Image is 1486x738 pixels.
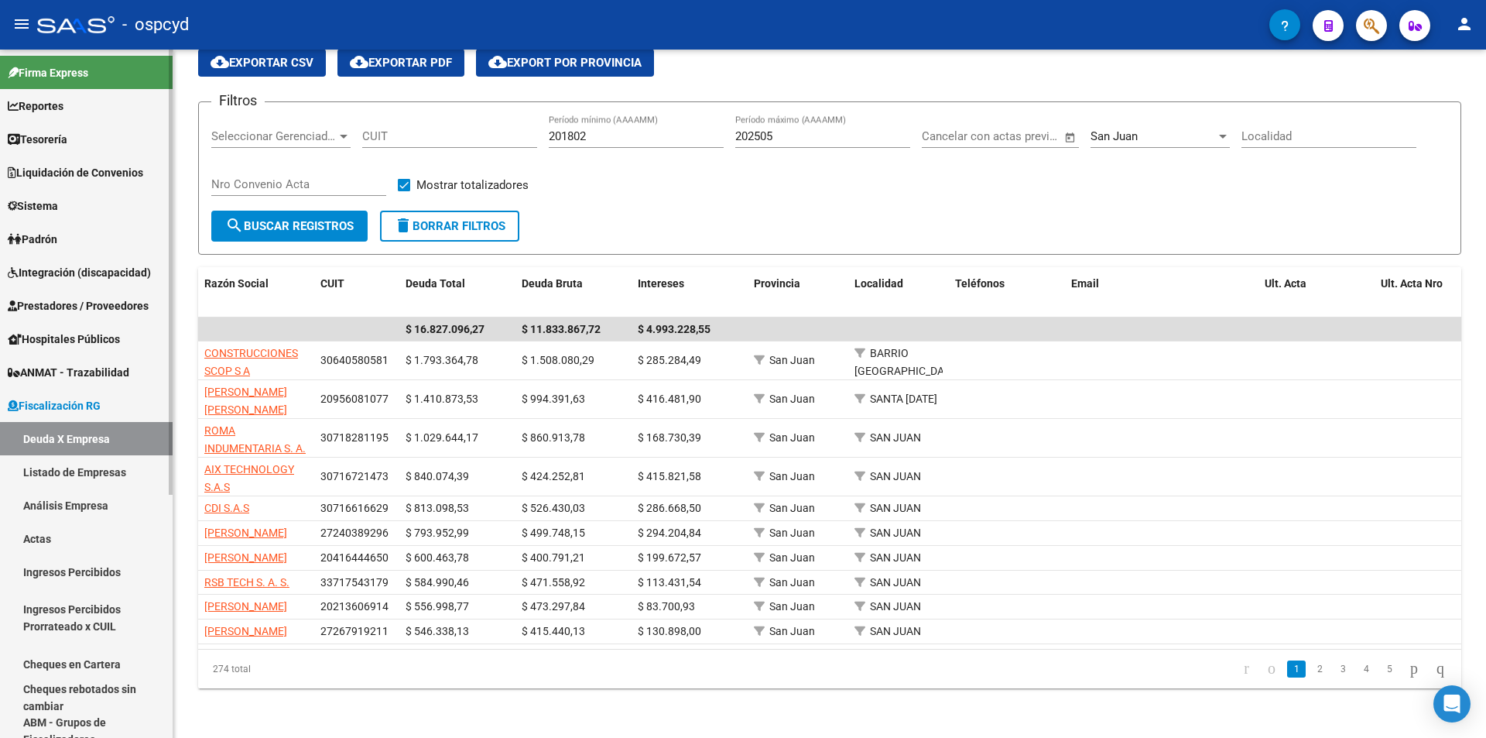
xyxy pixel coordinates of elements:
datatable-header-cell: Ult. Acta [1258,267,1375,318]
span: Padrón [8,231,57,248]
span: SAN JUAN [870,470,921,482]
span: Email [1071,277,1099,290]
span: Razón Social [204,277,269,290]
span: Tesorería [8,131,67,148]
span: $ 1.793.364,78 [406,354,478,366]
mat-icon: cloud_download [211,53,229,71]
span: $ 793.952,99 [406,527,469,539]
li: page 4 [1354,656,1378,682]
span: $ 1.508.080,29 [522,354,594,366]
span: 33717543179 [320,576,389,589]
a: go to previous page [1261,661,1282,678]
span: San Juan [769,470,815,482]
span: Reportes [8,98,63,115]
datatable-header-cell: Intereses [632,267,748,318]
datatable-header-cell: Email [1065,267,1258,318]
span: BARRIO [GEOGRAPHIC_DATA] [854,347,959,377]
span: $ 1.029.644,17 [406,431,478,444]
span: $ 416.481,90 [638,393,701,405]
span: $ 424.252,81 [522,470,585,482]
button: Export por Provincia [476,49,654,77]
span: San Juan [769,527,815,539]
span: [PERSON_NAME] [204,625,287,637]
span: SANTA [DATE] [870,393,937,405]
span: Ult. Acta Nro [1381,277,1443,290]
span: [PERSON_NAME] [204,551,287,564]
span: Sistema [8,197,58,215]
span: SAN JUAN [870,551,921,564]
button: Buscar Registros [211,211,368,242]
span: SAN JUAN [870,625,921,637]
span: San Juan [769,502,815,514]
span: ANMAT - Trazabilidad [8,364,129,381]
button: Exportar PDF [337,49,464,77]
span: $ 556.998,77 [406,600,469,613]
span: $ 199.672,57 [638,551,701,564]
span: Deuda Bruta [522,277,583,290]
span: [PERSON_NAME] [PERSON_NAME] [204,386,287,416]
span: 20416444650 [320,551,389,564]
button: Open calendar [1061,129,1079,146]
mat-icon: person [1455,15,1474,33]
a: 5 [1380,661,1399,678]
span: $ 600.463,78 [406,551,469,564]
span: $ 130.898,00 [638,625,701,637]
span: Integración (discapacidad) [8,264,151,281]
span: Export por Provincia [488,56,642,70]
span: $ 415.821,58 [638,470,701,482]
datatable-header-cell: CUIT [314,267,399,318]
span: 30716721473 [320,470,389,482]
span: SAN JUAN [870,431,921,444]
span: Liquidación de Convenios [8,164,143,181]
span: $ 813.098,53 [406,502,469,514]
span: 27240389296 [320,527,389,539]
span: San Juan [769,431,815,444]
a: 3 [1334,661,1352,678]
datatable-header-cell: Deuda Bruta [515,267,632,318]
li: page 3 [1331,656,1354,682]
span: Fiscalización RG [8,397,101,414]
button: Borrar Filtros [380,211,519,242]
span: $ 286.668,50 [638,502,701,514]
datatable-header-cell: Provincia [748,267,848,318]
span: - ospcyd [122,8,189,42]
span: Exportar CSV [211,56,313,70]
span: SAN JUAN [870,527,921,539]
span: $ 860.913,78 [522,431,585,444]
a: go to next page [1403,661,1425,678]
span: $ 499.748,15 [522,527,585,539]
a: 1 [1287,661,1306,678]
span: San Juan [769,625,815,637]
datatable-header-cell: Deuda Total [399,267,515,318]
span: 30640580581 [320,354,389,366]
span: Intereses [638,277,684,290]
span: $ 400.791,21 [522,551,585,564]
span: 30716616629 [320,502,389,514]
span: $ 113.431,54 [638,576,701,589]
span: San Juan [769,393,815,405]
h3: Filtros [211,90,265,112]
span: AIX TECHNOLOGY S.A.S [204,463,294,493]
span: $ 584.990,46 [406,576,469,589]
span: Exportar PDF [350,56,452,70]
datatable-header-cell: Teléfonos [949,267,1065,318]
span: SAN JUAN [870,576,921,589]
span: $ 11.833.867,72 [522,323,601,335]
span: Hospitales Públicos [8,331,120,348]
span: Provincia [754,277,800,290]
span: SAN JUAN [870,502,921,514]
span: San Juan [769,551,815,564]
span: Firma Express [8,64,88,81]
datatable-header-cell: Localidad [848,267,949,318]
datatable-header-cell: Razón Social [198,267,314,318]
span: Borrar Filtros [394,219,505,233]
button: Exportar CSV [198,49,326,77]
a: 4 [1357,661,1375,678]
li: page 2 [1308,656,1331,682]
a: 2 [1310,661,1329,678]
div: 274 total [198,650,448,688]
a: go to last page [1430,661,1451,678]
span: Teléfonos [955,277,1005,290]
span: $ 285.284,49 [638,354,701,366]
span: 20956081077 [320,393,389,405]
